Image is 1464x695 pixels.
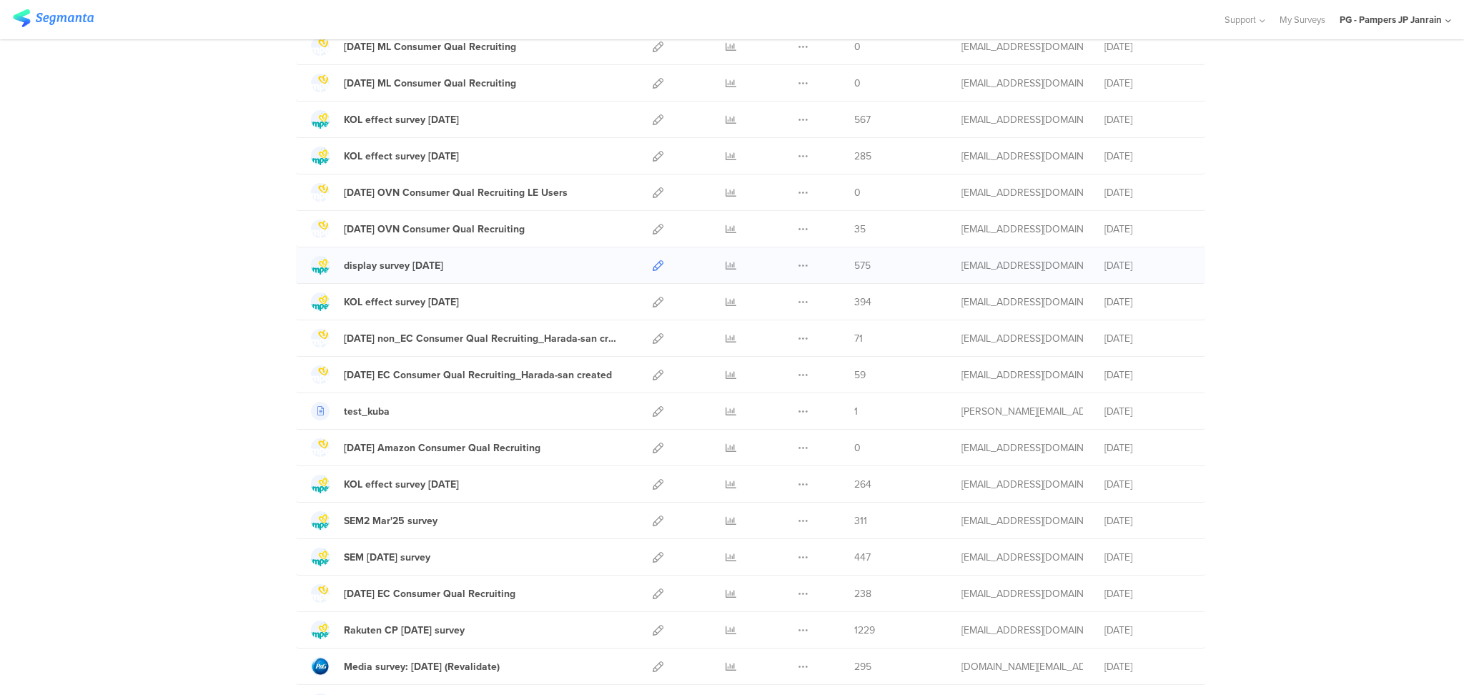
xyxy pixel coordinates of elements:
[344,258,443,273] div: display survey May'25
[311,548,430,566] a: SEM [DATE] survey
[344,76,516,91] div: Jul'25 ML Consumer Qual Recruiting
[1104,368,1190,383] div: [DATE]
[344,513,437,528] div: SEM2 Mar'25 survey
[311,37,516,56] a: [DATE] ML Consumer Qual Recruiting
[1104,222,1190,237] div: [DATE]
[344,331,621,346] div: May'25 non_EC Consumer Qual Recruiting_Harada-san created
[961,477,1083,492] div: saito.s.2@pg.com
[854,39,861,54] span: 0
[344,222,525,237] div: Jun'25 OVN Consumer Qual Recruiting
[961,39,1083,54] div: oki.y.2@pg.com
[961,331,1083,346] div: saito.s.2@pg.com
[311,292,459,311] a: KOL effect survey [DATE]
[961,404,1083,419] div: roszko.j@pg.com
[961,586,1083,601] div: shibato.d@pg.com
[1104,149,1190,164] div: [DATE]
[1340,13,1442,26] div: PG - Pampers JP Janrain
[1104,477,1190,492] div: [DATE]
[854,586,871,601] span: 238
[344,39,516,54] div: Aug'25 ML Consumer Qual Recruiting
[854,112,871,127] span: 567
[311,657,500,676] a: Media survey: [DATE] (Revalidate)
[311,365,612,384] a: [DATE] EC Consumer Qual Recruiting_Harada-san created
[311,110,459,129] a: KOL effect survey [DATE]
[1104,39,1190,54] div: [DATE]
[311,511,437,530] a: SEM2 Mar'25 survey
[344,477,459,492] div: KOL effect survey Apr'25
[961,659,1083,674] div: pang.jp@pg.com
[961,513,1083,528] div: saito.s.2@pg.com
[1225,13,1256,26] span: Support
[344,550,430,565] div: SEM Mar'25 survey
[961,623,1083,638] div: saito.s.2@pg.com
[854,222,866,237] span: 35
[1104,440,1190,455] div: [DATE]
[1104,185,1190,200] div: [DATE]
[961,185,1083,200] div: makimura.n@pg.com
[1104,623,1190,638] div: [DATE]
[854,331,863,346] span: 71
[344,185,568,200] div: Jun'25 OVN Consumer Qual Recruiting LE Users
[854,76,861,91] span: 0
[854,623,875,638] span: 1229
[311,256,443,275] a: display survey [DATE]
[344,659,500,674] div: Media survey: Mar'25 (Revalidate)
[961,550,1083,565] div: saito.s.2@pg.com
[311,584,515,603] a: [DATE] EC Consumer Qual Recruiting
[344,295,459,310] div: KOL effect survey May 25
[961,149,1083,164] div: oki.y.2@pg.com
[854,185,861,200] span: 0
[854,550,871,565] span: 447
[344,440,540,455] div: Apr'25 Amazon Consumer Qual Recruiting
[961,440,1083,455] div: shibato.d@pg.com
[311,74,516,92] a: [DATE] ML Consumer Qual Recruiting
[344,586,515,601] div: May'25 EC Consumer Qual Recruiting
[1104,76,1190,91] div: [DATE]
[1104,659,1190,674] div: [DATE]
[961,76,1083,91] div: makimura.n@pg.com
[311,475,459,493] a: KOL effect survey [DATE]
[311,402,390,420] a: test_kuba
[961,295,1083,310] div: oki.y.2@pg.com
[961,258,1083,273] div: saito.s.2@pg.com
[1104,295,1190,310] div: [DATE]
[1104,586,1190,601] div: [DATE]
[311,147,459,165] a: KOL effect survey [DATE]
[311,438,540,457] a: [DATE] Amazon Consumer Qual Recruiting
[13,9,94,27] img: segmanta logo
[854,659,871,674] span: 295
[344,368,612,383] div: May'25 EC Consumer Qual Recruiting_Harada-san created
[311,621,465,639] a: Rakuten CP [DATE] survey
[1104,513,1190,528] div: [DATE]
[1104,258,1190,273] div: [DATE]
[1104,331,1190,346] div: [DATE]
[854,295,871,310] span: 394
[344,112,459,127] div: KOL effect survey Jul 25
[854,513,867,528] span: 311
[854,440,861,455] span: 0
[854,258,871,273] span: 575
[344,149,459,164] div: KOL effect survey Jun 25
[311,329,621,347] a: [DATE] non_EC Consumer Qual Recruiting_Harada-san created
[961,112,1083,127] div: saito.s.2@pg.com
[1104,112,1190,127] div: [DATE]
[854,149,871,164] span: 285
[344,404,390,419] div: test_kuba
[854,477,871,492] span: 264
[854,404,858,419] span: 1
[344,623,465,638] div: Rakuten CP Mar'25 survey
[854,368,866,383] span: 59
[961,222,1083,237] div: makimura.n@pg.com
[1104,404,1190,419] div: [DATE]
[961,368,1083,383] div: saito.s.2@pg.com
[311,183,568,202] a: [DATE] OVN Consumer Qual Recruiting LE Users
[1104,550,1190,565] div: [DATE]
[311,220,525,238] a: [DATE] OVN Consumer Qual Recruiting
